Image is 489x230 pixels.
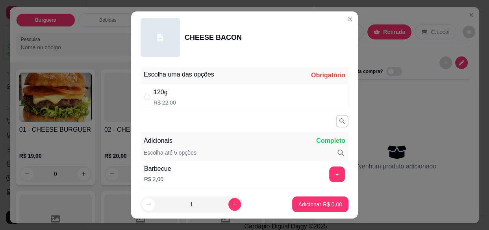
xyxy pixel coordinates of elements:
button: Close [344,13,356,26]
div: Barbecue [144,164,171,174]
p: R$ 2,00 [144,175,171,183]
p: Adicionais [144,136,172,146]
p: Escolha até 5 opções [144,149,196,157]
div: Obrigatório [311,71,345,80]
div: Escolha uma das opções [144,70,214,79]
button: decrease-product-quantity [142,198,155,211]
p: Completo [316,136,345,146]
button: add [329,166,345,182]
p: R$ 22,00 [154,99,176,107]
button: increase-product-quantity [228,198,241,211]
button: Adicionar R$ 0,00 [292,196,348,212]
div: CHEESE BACON [185,32,242,43]
p: Adicionar R$ 0,00 [298,200,342,208]
div: 120g [154,88,176,97]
